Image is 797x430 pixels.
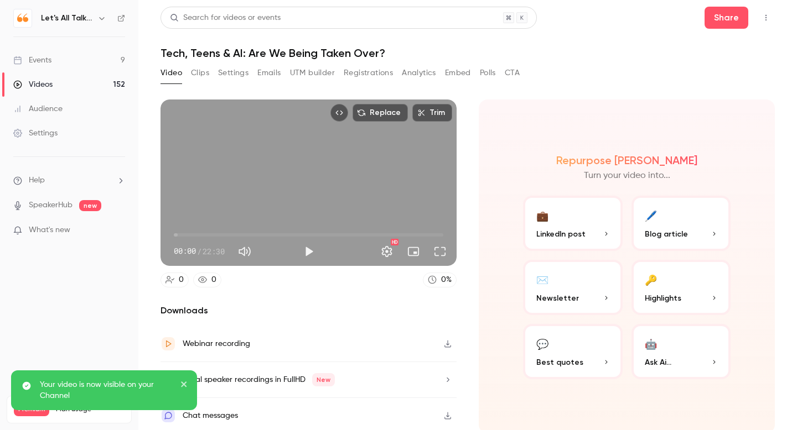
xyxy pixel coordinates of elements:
span: Blog article [645,228,688,240]
button: 🤖Ask Ai... [632,324,731,379]
div: 00:00 [174,245,225,257]
span: New [312,373,335,386]
button: Polls [480,64,496,82]
span: What's new [29,224,70,236]
button: Embed video [330,104,348,122]
div: Videos [13,79,53,90]
a: SpeakerHub [29,200,73,211]
a: 0% [423,272,457,287]
span: Help [29,175,45,186]
button: Play [298,240,320,263]
span: Newsletter [536,292,579,304]
span: Ask Ai... [645,356,671,368]
button: close [180,379,188,392]
div: 0 % [441,274,452,286]
span: Best quotes [536,356,583,368]
button: Registrations [344,64,393,82]
span: 00:00 [174,245,196,257]
span: / [197,245,201,257]
button: 🔑Highlights [632,260,731,315]
button: Share [705,7,748,29]
button: Trim [412,104,452,122]
p: Your video is now visible on your Channel [40,379,173,401]
button: Settings [218,64,249,82]
p: Turn your video into... [584,169,670,182]
span: 22:30 [203,245,225,257]
button: 🖊️Blog article [632,196,731,251]
a: 0 [193,272,221,287]
div: 0 [179,274,184,286]
div: Chat messages [183,409,238,422]
div: Webinar recording [183,337,250,350]
h1: Tech, Teens & AI: Are We Being Taken Over? [161,46,775,60]
button: Replace [353,104,408,122]
div: 💬 [536,335,548,352]
span: new [79,200,101,211]
button: 💬Best quotes [523,324,623,379]
div: Audience [13,103,63,114]
button: UTM builder [290,64,335,82]
li: help-dropdown-opener [13,175,125,186]
button: Embed [445,64,471,82]
span: LinkedIn post [536,228,586,240]
button: Top Bar Actions [757,9,775,27]
a: 0 [161,272,189,287]
div: 💼 [536,207,548,224]
button: Full screen [429,240,451,263]
img: Let's All Talk Mental Health [14,9,32,27]
button: ✉️Newsletter [523,260,623,315]
div: Settings [13,128,58,139]
h2: Downloads [161,304,457,317]
div: 🔑 [645,271,657,288]
h2: Repurpose [PERSON_NAME] [556,154,697,167]
div: ✉️ [536,271,548,288]
div: 0 [211,274,216,286]
h6: Let's All Talk Mental Health [41,13,93,24]
button: Analytics [402,64,436,82]
div: Local speaker recordings in FullHD [183,373,335,386]
button: Settings [376,240,398,263]
button: Clips [191,64,209,82]
iframe: Noticeable Trigger [112,226,125,235]
span: Highlights [645,292,681,304]
div: 🤖 [645,335,657,352]
button: Video [161,64,182,82]
div: HD [391,239,398,245]
button: 💼LinkedIn post [523,196,623,251]
button: CTA [505,64,520,82]
div: 🖊️ [645,207,657,224]
button: Emails [257,64,281,82]
div: Events [13,55,51,66]
div: Search for videos or events [170,12,281,24]
button: Turn on miniplayer [402,240,425,263]
button: Mute [234,240,256,263]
